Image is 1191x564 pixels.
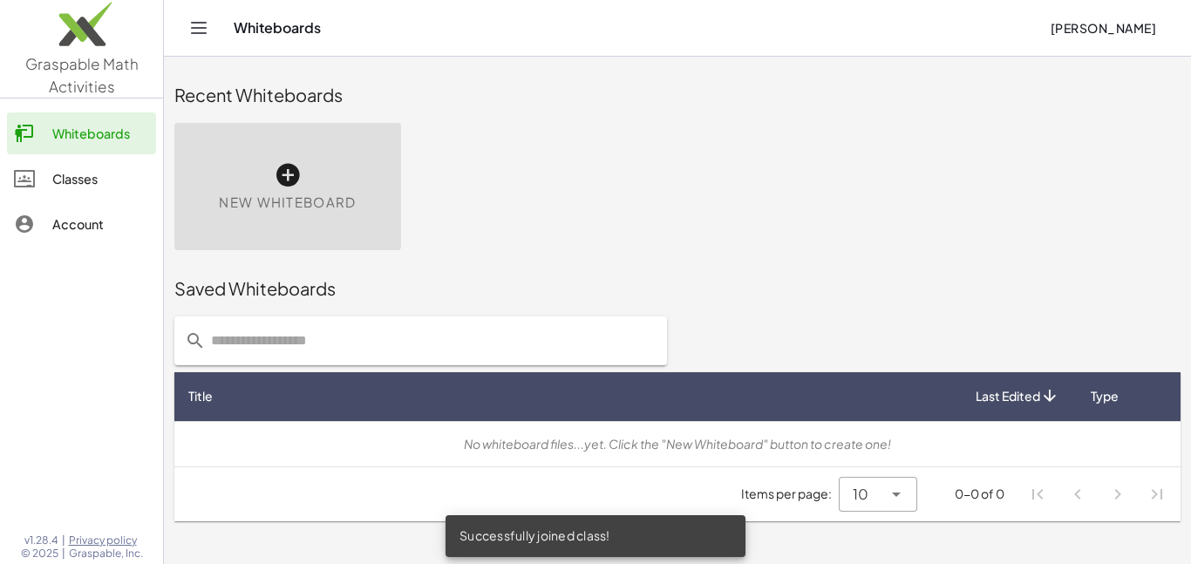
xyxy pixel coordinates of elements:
div: No whiteboard files...yet. Click the "New Whiteboard" button to create one! [188,435,1167,453]
span: Graspable Math Activities [25,54,139,96]
span: © 2025 [21,547,58,561]
span: Last Edited [976,387,1040,405]
span: | [62,547,65,561]
button: Toggle navigation [185,14,213,42]
div: Classes [52,168,149,189]
span: Title [188,387,213,405]
a: Classes [7,158,156,200]
span: New Whiteboard [219,193,356,213]
div: Saved Whiteboards [174,276,1181,301]
nav: Pagination Navigation [1018,474,1177,514]
span: v1.28.4 [24,533,58,547]
span: 10 [853,484,868,505]
div: Whiteboards [52,123,149,144]
div: Account [52,214,149,234]
span: [PERSON_NAME] [1050,20,1156,36]
button: [PERSON_NAME] [1036,12,1170,44]
span: Items per page: [741,485,839,503]
span: Graspable, Inc. [69,547,143,561]
div: 0-0 of 0 [955,485,1004,503]
a: Whiteboards [7,112,156,154]
div: Successfully joined class! [446,515,745,557]
div: Recent Whiteboards [174,83,1181,107]
i: prepended action [185,330,206,351]
a: Account [7,203,156,245]
span: | [62,533,65,547]
span: Type [1091,387,1119,405]
a: Privacy policy [69,533,143,547]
